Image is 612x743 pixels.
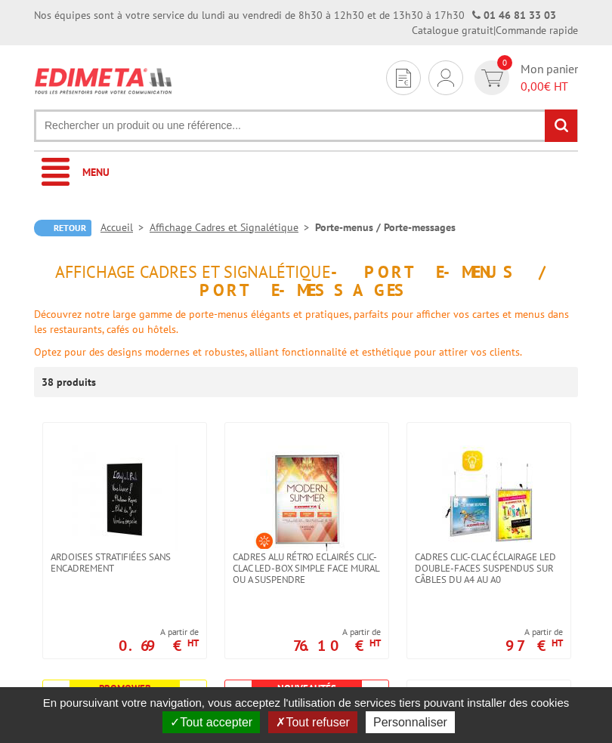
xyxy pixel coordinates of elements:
span: Ardoises stratifiées sans encadrement [51,551,199,574]
span: Mon panier [521,60,578,95]
div: Nos équipes sont à votre service du lundi au vendredi de 8h30 à 12h30 et de 13h30 à 17h30 [34,8,556,23]
input: rechercher [545,109,577,142]
a: Cadres clic-clac éclairage LED double-faces suspendus sur câbles du A4 au A0 [407,551,570,585]
img: Cadres Alu Rétro Eclairés Clic-Clac LED-Box simple face mural ou a suspendre [254,445,360,551]
span: € HT [521,78,578,95]
div: | [412,23,578,38]
span: 0 [497,55,512,70]
img: devis rapide [396,69,411,88]
p: 38 produits [42,367,98,397]
a: Accueil [100,220,150,234]
span: A partir de [119,626,199,638]
span: Affichage Cadres et Signalétique [55,261,331,282]
span: En poursuivant votre navigation, vous acceptez l'utilisation de services tiers pouvant installer ... [36,696,577,709]
a: Retour [34,220,91,236]
sup: HT [369,637,381,649]
img: devis rapide [437,69,454,87]
h1: - Porte-menus / Porte-messages [34,263,578,299]
span: Cadres clic-clac éclairage LED double-faces suspendus sur câbles du A4 au A0 [415,551,563,585]
img: Cadres clic-clac éclairage LED double-faces suspendus sur câbles du A4 au A0 [436,445,542,551]
a: Ardoises stratifiées sans encadrement [43,551,206,574]
a: Commande rapide [496,23,578,37]
span: 0,00 [521,79,544,94]
span: Optez pour des designs modernes et robustes, alliant fonctionnalité et esthétique pour attirer vo... [34,345,522,359]
span: Découvrez notre large gamme de porte-menus élégants et pratiques, parfaits pour afficher vos cart... [34,307,569,336]
p: 76.10 € [293,641,381,650]
button: Tout accepter [162,711,260,733]
button: Tout refuser [268,711,357,733]
img: devis rapide [481,69,503,87]
p: 97 € [505,641,563,650]
a: Affichage Cadres et Signalétique [150,220,315,234]
li: Porte-menus / Porte-messages [315,220,456,235]
img: Ardoises stratifiées sans encadrement [72,445,178,551]
a: Menu [34,152,578,193]
span: A partir de [293,626,381,638]
a: Cadres Alu Rétro Eclairés Clic-Clac LED-Box simple face mural ou a suspendre [225,551,388,585]
span: A partir de [505,626,563,638]
a: devis rapide 0 Mon panier 0,00€ HT [471,60,578,95]
input: Rechercher un produit ou une référence... [34,109,578,142]
span: Cadres Alu Rétro Eclairés Clic-Clac LED-Box simple face mural ou a suspendre [233,551,381,585]
b: Nouveautés [277,682,336,695]
span: Menu [82,165,110,179]
a: Catalogue gratuit [412,23,493,37]
b: Promoweb [99,682,151,695]
button: Personnaliser (fenêtre modale) [366,711,455,733]
a: 01 46 81 33 03 [484,8,556,22]
img: Edimeta [34,60,174,101]
sup: HT [552,637,563,649]
p: 0.69 € [119,641,199,650]
sup: HT [187,637,199,649]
